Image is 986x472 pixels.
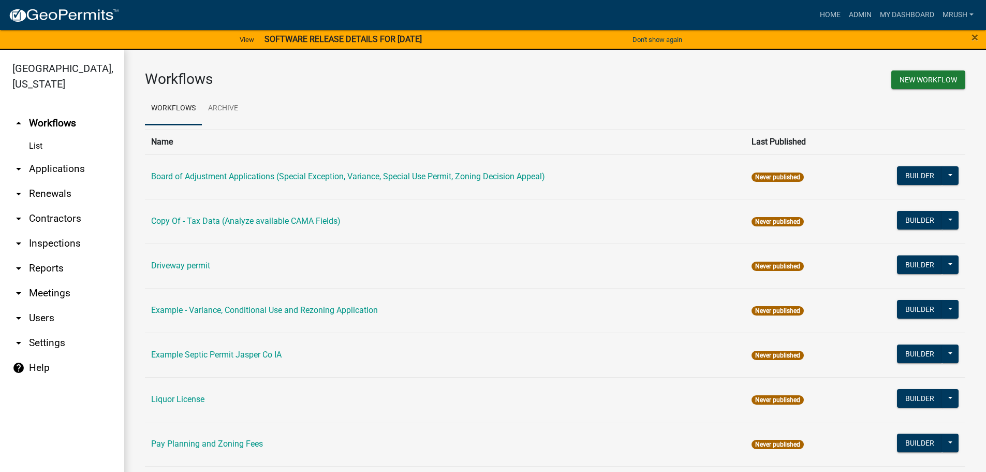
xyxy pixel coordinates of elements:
[151,350,282,360] a: Example Septic Permit Jasper Co IA
[897,211,943,230] button: Builder
[12,337,25,349] i: arrow_drop_down
[897,166,943,185] button: Builder
[897,300,943,319] button: Builder
[151,261,210,270] a: Driveway permit
[151,216,341,226] a: Copy Of - Tax Data (Analyze available CAMA Fields)
[151,394,204,404] a: Liquor License
[202,92,244,125] a: Archive
[752,395,804,405] span: Never published
[145,92,202,125] a: Workflows
[938,5,978,25] a: MRush
[12,287,25,299] i: arrow_drop_down
[752,306,804,316] span: Never published
[12,262,25,275] i: arrow_drop_down
[12,212,25,225] i: arrow_drop_down
[264,34,422,44] strong: SOFTWARE RELEASE DETAILS FOR [DATE]
[972,30,978,45] span: ×
[12,188,25,200] i: arrow_drop_down
[752,173,804,182] span: Never published
[12,362,25,374] i: help
[151,171,545,181] a: Board of Adjustment Applications (Special Exception, Variance, Special Use Permit, Zoning Decisio...
[752,440,804,449] span: Never published
[897,389,943,408] button: Builder
[845,5,876,25] a: Admin
[891,70,965,89] button: New Workflow
[151,439,263,449] a: Pay Planning and Zoning Fees
[897,255,943,274] button: Builder
[876,5,938,25] a: My Dashboard
[897,434,943,452] button: Builder
[151,305,378,315] a: Example - Variance, Conditional Use and Rezoning Application
[752,351,804,360] span: Never published
[145,129,745,154] th: Name
[12,237,25,250] i: arrow_drop_down
[752,262,804,271] span: Never published
[628,31,686,48] button: Don't show again
[236,31,258,48] a: View
[12,163,25,175] i: arrow_drop_down
[145,70,548,88] h3: Workflows
[752,217,804,226] span: Never published
[816,5,845,25] a: Home
[745,129,855,154] th: Last Published
[12,117,25,130] i: arrow_drop_up
[12,312,25,324] i: arrow_drop_down
[897,345,943,363] button: Builder
[972,31,978,44] button: Close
